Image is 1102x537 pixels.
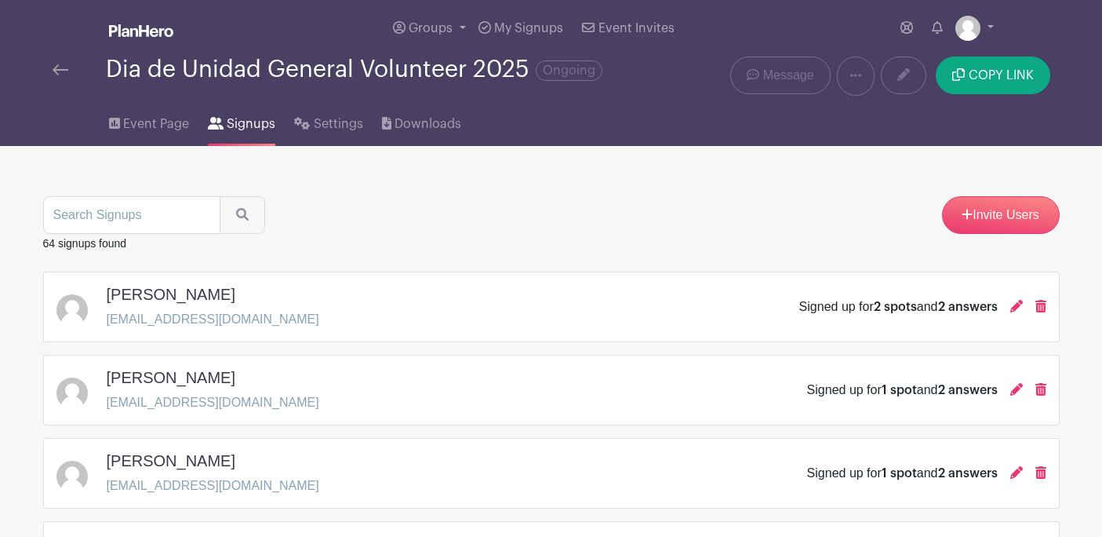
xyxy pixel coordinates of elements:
[314,115,363,133] span: Settings
[536,60,602,81] span: Ongoing
[936,57,1049,94] button: COPY LINK
[807,464,998,483] div: Signed up for and
[43,237,127,250] small: 64 signups found
[409,22,453,35] span: Groups
[107,393,319,412] p: [EMAIL_ADDRESS][DOMAIN_NAME]
[382,96,461,146] a: Downloads
[109,96,189,146] a: Event Page
[294,96,362,146] a: Settings
[107,285,235,304] h5: [PERSON_NAME]
[494,22,563,35] span: My Signups
[882,467,917,480] span: 1 spot
[938,467,998,480] span: 2 answers
[56,294,88,326] img: default-ce2991bfa6775e67f084385cd625a349d9dcbb7a52a09fb2fda1e96e2d18dcdb.png
[43,196,220,234] input: Search Signups
[107,310,319,329] p: [EMAIL_ADDRESS][DOMAIN_NAME]
[56,461,88,492] img: default-ce2991bfa6775e67f084385cd625a349d9dcbb7a52a09fb2fda1e96e2d18dcdb.png
[938,384,998,396] span: 2 answers
[598,22,675,35] span: Event Invites
[106,57,602,82] div: Dia de Unidad General Volunteer 2025
[874,301,917,313] span: 2 spots
[109,24,173,37] img: logo_white-6c42ec7e38ccf1d336a20a19083b03d10ae64f83f12c07503d8b9e83406b4c7d.svg
[955,16,980,41] img: default-ce2991bfa6775e67f084385cd625a349d9dcbb7a52a09fb2fda1e96e2d18dcdb.png
[107,451,235,470] h5: [PERSON_NAME]
[799,298,998,316] div: Signed up for and
[107,368,235,387] h5: [PERSON_NAME]
[969,69,1034,82] span: COPY LINK
[882,384,917,396] span: 1 spot
[942,196,1060,234] a: Invite Users
[56,378,88,409] img: default-ce2991bfa6775e67f084385cd625a349d9dcbb7a52a09fb2fda1e96e2d18dcdb.png
[107,477,319,495] p: [EMAIL_ADDRESS][DOMAIN_NAME]
[730,57,830,94] a: Message
[208,96,275,146] a: Signups
[53,64,68,75] img: back-arrow-29a5d9b10d5bd6ae65dc969a981735edf675c4d7a1fe02e03b50dbd4ba3cdb55.svg
[938,301,998,313] span: 2 answers
[395,115,461,133] span: Downloads
[763,66,814,85] span: Message
[807,381,998,400] div: Signed up for and
[123,115,189,133] span: Event Page
[227,115,275,133] span: Signups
